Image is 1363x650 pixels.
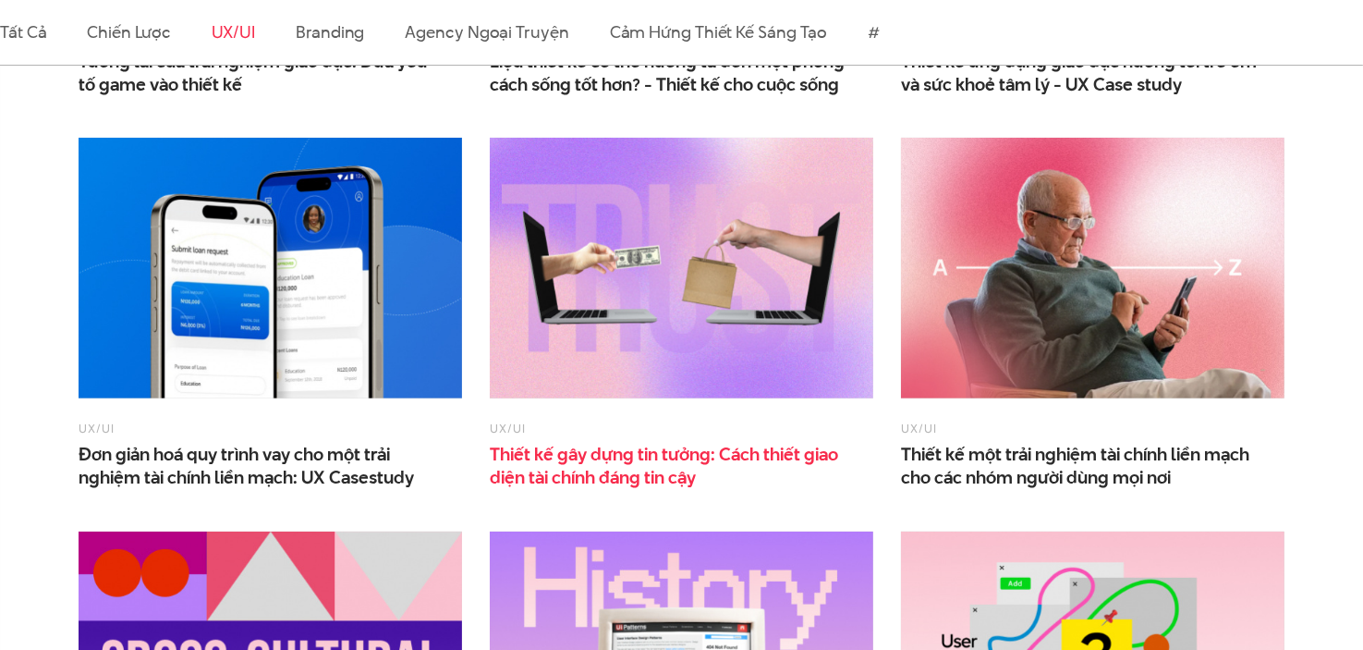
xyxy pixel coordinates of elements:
a: Chiến lược [87,20,170,43]
img: Thiết kế một trải nghiệm tài chính liền mạch cho các nhóm người dùng mọi nơi [901,138,1284,399]
span: Thiết kế một trải nghiệm tài chính liền mạch [901,443,1271,489]
span: tố game vào thiết kế [79,73,242,96]
a: Tương lai của trải nghiệm giáo dục: Đưa yếutố game vào thiết kế [79,50,448,96]
a: Thiết kế một trải nghiệm tài chính liền mạchcho các nhóm người dùng mọi nơi [901,443,1271,489]
a: Branding [296,20,364,43]
span: cho các nhóm người dùng mọi nơi [901,466,1171,489]
span: Thiết kế ứng dụng giáo dục hướng tới trẻ em [901,50,1271,96]
a: Đơn giản hoá quy trình vay cho một trảinghiệm tài chính liền mạch: UX Casestudy [79,443,448,489]
span: Liệu thiết kế có thể hướng ta đến một phong [490,50,859,96]
span: cách sống tốt hơn? - Thiết kế cho cuộc sống [490,73,839,96]
span: và sức khoẻ tâm lý - UX Case study [901,73,1182,96]
a: Thiết kế ứng dụng giáo dục hướng tới trẻ emvà sức khoẻ tâm lý - UX Case study [901,50,1271,96]
a: Liệu thiết kế có thể hướng ta đến một phongcách sống tốt hơn? - Thiết kế cho cuộc sống [490,50,859,96]
span: Đơn giản hoá quy trình vay cho một trải [79,443,448,489]
a: Cảm hứng thiết kế sáng tạo [610,20,828,43]
span: Thiết kế gây dựng tin tưởng: Cách thiết giao [490,443,859,489]
a: Thiết kế gây dựng tin tưởng: Cách thiết giaodiện tài chính đáng tin cậy [490,443,859,489]
span: nghiệm tài chính liền mạch: UX Casestudy [79,466,414,489]
img: Đơn giản hoá quy trình vay cho một trải nghiệm tài chính liền mạch: UX Casestudy [79,138,462,399]
img: Thiết kế gây dựng tin tưởng: Cách thiết giao diện tài chính đáng tin cậy [490,138,873,399]
a: UX/UI [212,20,256,43]
a: Agency ngoại truyện [405,20,568,43]
a: UX/UI [901,420,937,436]
a: UX/UI [490,420,526,436]
a: # [868,20,880,43]
span: diện tài chính đáng tin cậy [490,466,696,489]
span: Tương lai của trải nghiệm giáo dục: Đưa yếu [79,50,448,96]
a: UX/UI [79,420,115,436]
